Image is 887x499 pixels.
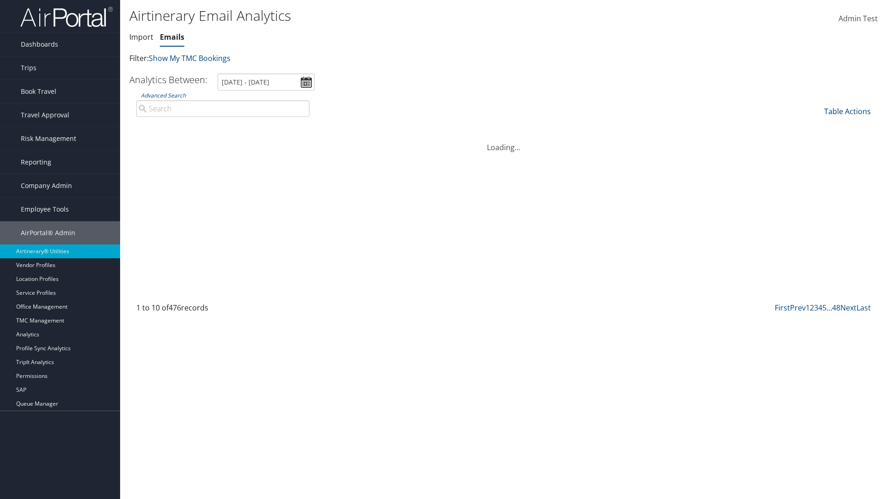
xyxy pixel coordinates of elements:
[141,91,186,99] a: Advanced Search
[21,198,69,221] span: Employee Tools
[857,303,871,313] a: Last
[21,221,75,244] span: AirPortal® Admin
[818,303,822,313] a: 4
[21,33,58,56] span: Dashboards
[824,106,871,116] a: Table Actions
[790,303,806,313] a: Prev
[136,302,310,318] div: 1 to 10 of records
[21,56,36,79] span: Trips
[129,73,207,86] h3: Analytics Between:
[149,53,231,63] a: Show My TMC Bookings
[169,303,181,313] span: 476
[21,103,69,127] span: Travel Approval
[129,131,878,153] div: Loading...
[832,303,840,313] a: 48
[21,151,51,174] span: Reporting
[838,5,878,33] a: Admin Test
[129,32,153,42] a: Import
[810,303,814,313] a: 2
[826,303,832,313] span: …
[20,6,113,28] img: airportal-logo.png
[21,80,56,103] span: Book Travel
[840,303,857,313] a: Next
[218,73,315,91] input: [DATE] - [DATE]
[136,100,310,117] input: Advanced Search
[806,303,810,313] a: 1
[21,127,76,150] span: Risk Management
[838,13,878,24] span: Admin Test
[129,53,628,65] p: Filter:
[814,303,818,313] a: 3
[775,303,790,313] a: First
[822,303,826,313] a: 5
[160,32,184,42] a: Emails
[129,6,628,25] h1: Airtinerary Email Analytics
[21,174,72,197] span: Company Admin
